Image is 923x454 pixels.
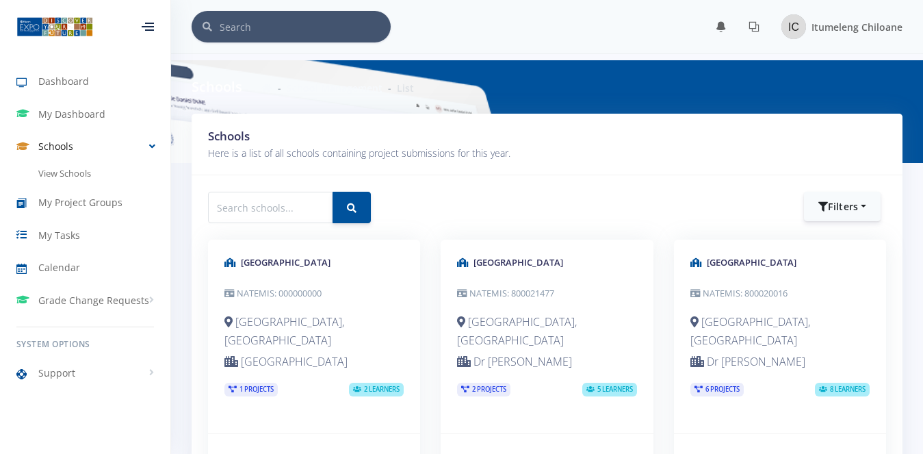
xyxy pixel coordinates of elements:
small: NATEMIS: 000000000 [224,287,322,299]
p: [GEOGRAPHIC_DATA] [224,353,404,371]
span: Itumeleng Chiloane [811,21,902,34]
p: [GEOGRAPHIC_DATA], [GEOGRAPHIC_DATA] [457,313,636,350]
img: ... [16,16,93,38]
img: Image placeholder [781,14,806,39]
p: [GEOGRAPHIC_DATA], [GEOGRAPHIC_DATA] [690,313,870,350]
span: Grade Change Requests [38,293,149,307]
span: Schools [38,139,73,153]
h6: System Options [16,338,154,351]
button: Filters [804,192,881,221]
p: Dr [PERSON_NAME] [457,353,636,371]
input: Search [220,11,391,42]
li: List [382,81,414,95]
nav: breadcrumb [261,81,414,95]
span: 2 Projects [457,383,510,397]
span: My Tasks [38,228,80,242]
span: Support [38,366,75,380]
span: Dashboard [38,74,89,88]
h6: Schools [192,77,242,97]
p: [GEOGRAPHIC_DATA], [GEOGRAPHIC_DATA] [224,313,404,350]
span: 2 Learners [349,383,404,397]
a: Image placeholder Itumeleng Chiloane [770,12,902,42]
h3: Schools [208,127,653,145]
small: NATEMIS: 800020016 [690,287,788,299]
a: School Management [287,81,382,94]
input: Search schools... [208,192,333,223]
span: 8 Learners [815,383,870,397]
span: 6 Projects [690,383,744,397]
span: Calendar [38,260,80,275]
small: NATEMIS: 800021477 [457,287,554,299]
h5: [GEOGRAPHIC_DATA] [690,256,870,270]
span: 5 Learners [582,383,637,397]
h5: [GEOGRAPHIC_DATA] [457,256,636,270]
p: Dr [PERSON_NAME] [690,353,870,371]
span: My Dashboard [38,107,105,121]
p: Here is a list of all schools containing project submissions for this year. [208,145,653,162]
span: My Project Groups [38,195,122,210]
span: 1 Projects [224,383,278,397]
h5: [GEOGRAPHIC_DATA] [224,256,404,270]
